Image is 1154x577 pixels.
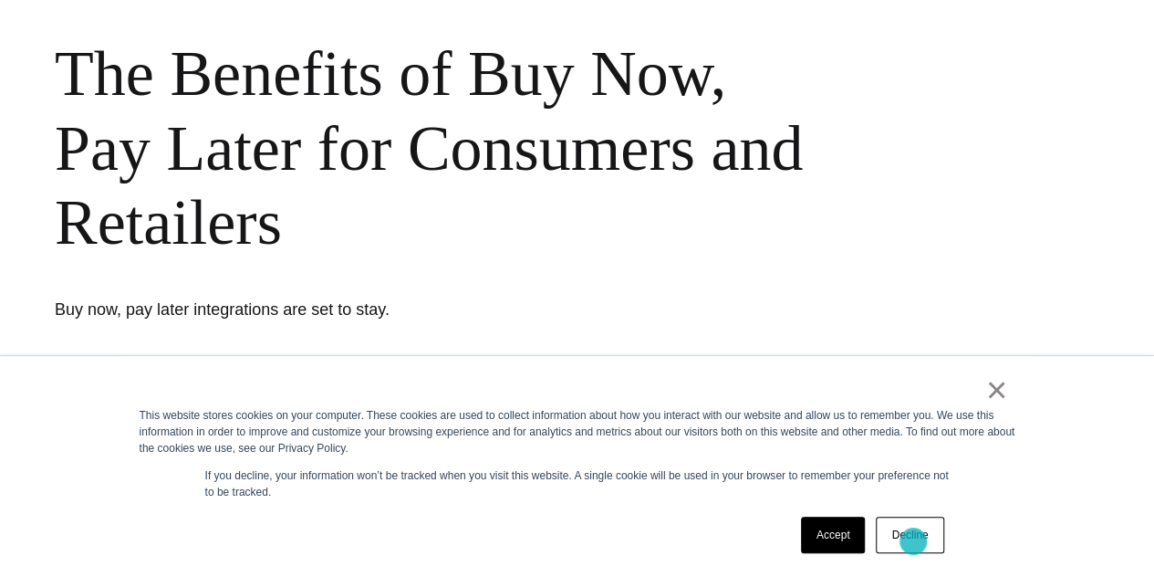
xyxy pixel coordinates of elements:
[55,297,520,322] h1: Buy now, pay later integrations are set to stay.
[986,382,1008,398] a: ×
[876,517,943,553] a: Decline
[801,517,866,553] a: Accept
[55,37,821,260] div: The Benefits of Buy Now, Pay Later for Consumers and Retailers
[205,467,950,500] p: If you decline, your information won’t be tracked when you visit this website. A single cookie wi...
[140,407,1015,456] div: This website stores cookies on your computer. These cookies are used to collect information about...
